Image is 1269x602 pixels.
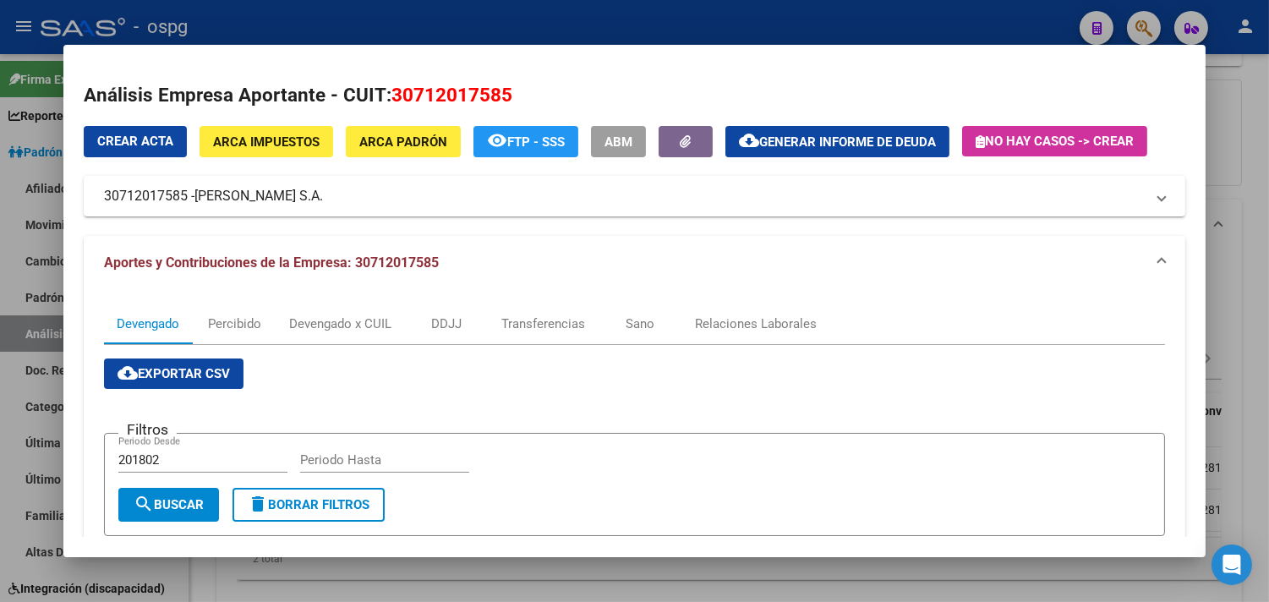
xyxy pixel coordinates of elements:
[591,126,646,157] button: ABM
[346,126,461,157] button: ARCA Padrón
[739,130,759,150] mat-icon: cloud_download
[118,366,230,381] span: Exportar CSV
[626,315,654,333] div: Sano
[962,126,1147,156] button: No hay casos -> Crear
[118,488,219,522] button: Buscar
[97,134,173,149] span: Crear Acta
[431,315,462,333] div: DDJJ
[118,420,177,439] h3: Filtros
[84,126,187,157] button: Crear Acta
[289,315,391,333] div: Devengado x CUIL
[84,236,1185,290] mat-expansion-panel-header: Aportes y Contribuciones de la Empresa: 30712017585
[604,134,632,150] span: ABM
[976,134,1134,149] span: No hay casos -> Crear
[104,186,1145,206] mat-panel-title: 30712017585 -
[391,84,512,106] span: 30712017585
[104,254,439,271] span: Aportes y Contribuciones de la Empresa: 30712017585
[134,494,154,514] mat-icon: search
[194,186,323,206] span: [PERSON_NAME] S.A.
[248,497,369,512] span: Borrar Filtros
[487,130,507,150] mat-icon: remove_red_eye
[117,315,179,333] div: Devengado
[695,315,817,333] div: Relaciones Laborales
[473,126,578,157] button: FTP - SSS
[213,134,320,150] span: ARCA Impuestos
[248,494,268,514] mat-icon: delete
[507,134,565,150] span: FTP - SSS
[134,497,204,512] span: Buscar
[200,126,333,157] button: ARCA Impuestos
[84,81,1185,110] h2: Análisis Empresa Aportante - CUIT:
[501,315,585,333] div: Transferencias
[208,315,261,333] div: Percibido
[84,176,1185,216] mat-expansion-panel-header: 30712017585 -[PERSON_NAME] S.A.
[725,126,949,157] button: Generar informe de deuda
[232,488,385,522] button: Borrar Filtros
[359,134,447,150] span: ARCA Padrón
[104,358,243,389] button: Exportar CSV
[118,363,138,383] mat-icon: cloud_download
[759,134,936,150] span: Generar informe de deuda
[1212,545,1252,585] div: Open Intercom Messenger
